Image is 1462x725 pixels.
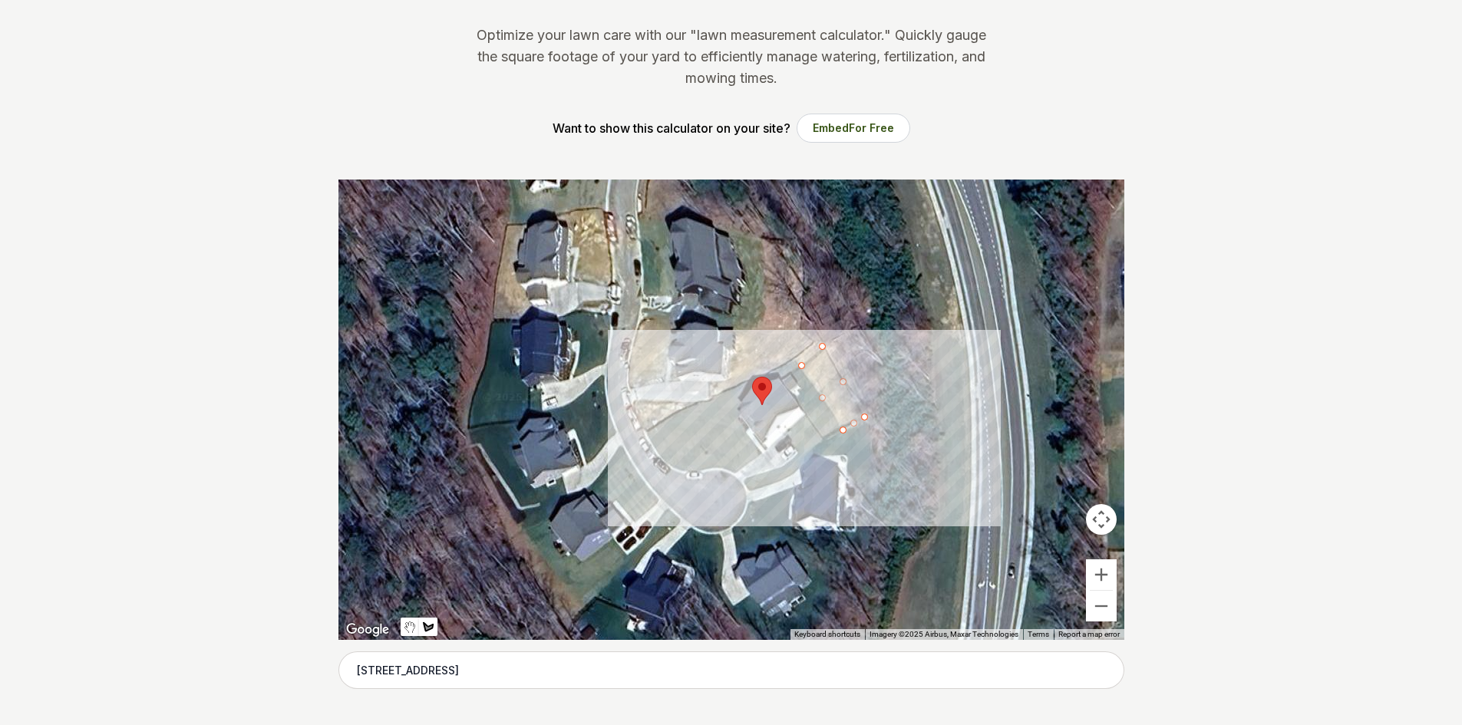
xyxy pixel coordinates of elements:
a: Terms (opens in new tab) [1028,630,1049,638]
input: Enter your address to get started [338,651,1124,690]
button: Zoom in [1086,559,1117,590]
button: Map camera controls [1086,504,1117,535]
span: Imagery ©2025 Airbus, Maxar Technologies [870,630,1018,638]
button: Draw a shape [419,618,437,636]
p: Optimize your lawn care with our "lawn measurement calculator." Quickly gauge the square footage ... [474,25,989,89]
span: For Free [849,121,894,134]
p: Want to show this calculator on your site? [553,119,790,137]
button: Zoom out [1086,591,1117,621]
a: Report a map error [1058,630,1120,638]
button: Keyboard shortcuts [794,629,860,640]
button: EmbedFor Free [797,114,910,143]
button: Stop drawing [401,618,419,636]
img: Google [342,620,393,640]
a: Open this area in Google Maps (opens a new window) [342,620,393,640]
